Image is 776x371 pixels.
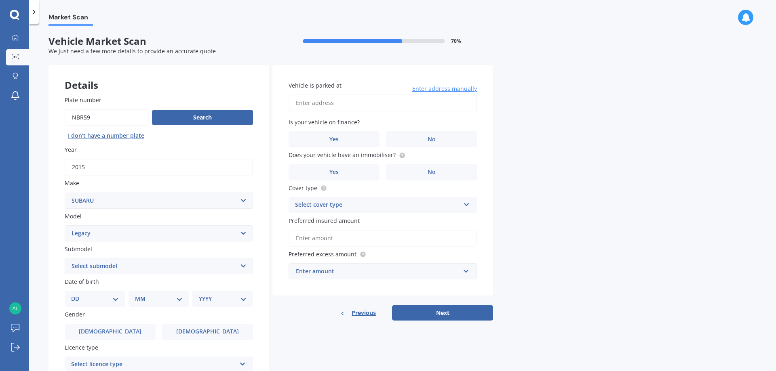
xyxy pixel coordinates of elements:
[65,180,79,187] span: Make
[295,200,460,210] div: Select cover type
[289,230,477,247] input: Enter amount
[65,96,101,104] span: Plate number
[65,311,85,319] span: Gender
[65,344,98,351] span: Licence type
[48,36,271,47] span: Vehicle Market Scan
[48,47,216,55] span: We just need a few more details to provide an accurate quote
[289,151,396,159] span: Does your vehicle have an immobiliser?
[289,118,360,126] span: Is your vehicle on finance?
[352,307,376,319] span: Previous
[451,38,461,44] span: 70 %
[289,250,356,258] span: Preferred excess amount
[48,65,269,89] div: Details
[9,302,21,314] img: 5552df99183138d87da351a9125e94b4
[329,136,339,143] span: Yes
[79,328,141,335] span: [DEMOGRAPHIC_DATA]
[412,85,477,93] span: Enter address manually
[65,146,77,153] span: Year
[48,13,93,24] span: Market Scan
[428,136,436,143] span: No
[329,169,339,176] span: Yes
[296,267,460,276] div: Enter amount
[176,328,239,335] span: [DEMOGRAPHIC_DATA]
[65,212,82,220] span: Model
[152,110,253,125] button: Search
[71,360,236,369] div: Select licence type
[65,129,148,142] button: I don’t have a number plate
[289,184,317,192] span: Cover type
[392,305,493,321] button: Next
[65,245,92,253] span: Submodel
[65,159,253,176] input: YYYY
[65,109,149,126] input: Enter plate number
[65,278,99,285] span: Date of birth
[289,217,360,224] span: Preferred insured amount
[428,169,436,176] span: No
[289,82,342,89] span: Vehicle is parked at
[289,94,477,111] input: Enter address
